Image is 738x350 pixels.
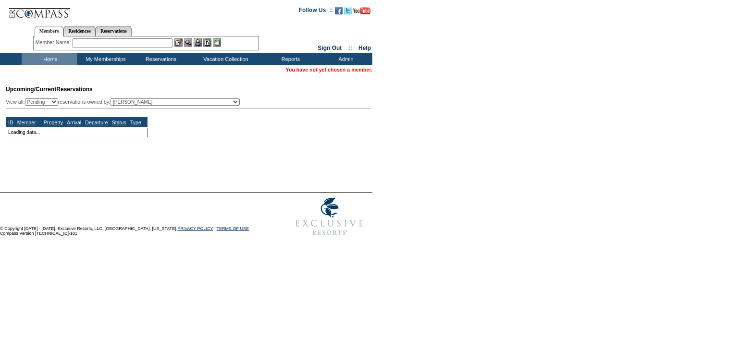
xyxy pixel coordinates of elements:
img: View [184,38,192,47]
img: Follow us on Twitter [344,7,352,14]
a: Status [112,120,126,125]
img: b_calculator.gif [213,38,221,47]
a: Become our fan on Facebook [335,10,343,15]
a: Follow us on Twitter [344,10,352,15]
img: Reservations [203,38,211,47]
a: Residences [63,26,96,36]
span: Reservations [6,86,93,93]
td: Vacation Collection [187,53,262,65]
span: You have not yet chosen a member. [286,67,372,72]
a: Arrival [67,120,81,125]
a: TERMS OF USE [217,226,249,231]
a: PRIVACY POLICY [177,226,213,231]
a: Sign Out [318,45,342,51]
a: Reservations [96,26,132,36]
div: View all: reservations owned by: [6,98,244,106]
a: Departure [85,120,108,125]
span: :: [348,45,352,51]
a: Subscribe to our YouTube Channel [353,10,370,15]
a: Property [44,120,63,125]
td: Home [22,53,77,65]
td: Follow Us :: [299,6,333,17]
a: Members [35,26,64,36]
td: Loading data... [6,127,148,137]
a: Member [17,120,36,125]
img: Subscribe to our YouTube Channel [353,7,370,14]
a: ID [8,120,13,125]
span: Upcoming/Current [6,86,56,93]
img: Become our fan on Facebook [335,7,343,14]
img: Exclusive Resorts [286,193,372,241]
td: My Memberships [77,53,132,65]
td: Admin [317,53,372,65]
td: Reservations [132,53,187,65]
img: b_edit.gif [174,38,183,47]
img: Impersonate [194,38,202,47]
a: Help [358,45,371,51]
a: Type [130,120,141,125]
div: Member Name: [36,38,73,47]
td: Reports [262,53,317,65]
